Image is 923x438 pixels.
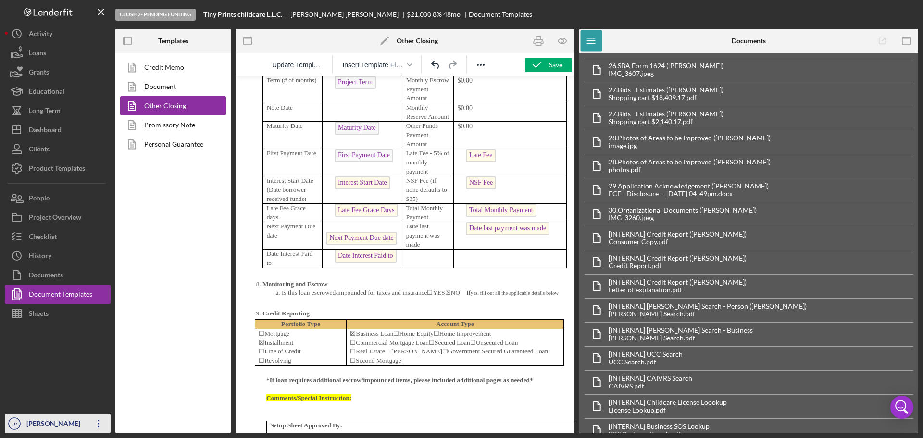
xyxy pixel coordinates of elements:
[210,213,215,220] span: ☒
[609,142,771,150] div: image.jpg
[732,37,766,45] b: Documents
[23,271,29,278] span: ☐
[230,73,261,86] span: Late Fee
[114,280,324,289] p: Second Mortgage
[31,318,116,325] span: Comments/Special Instruction:
[114,280,120,288] span: ☐
[609,278,747,286] div: [INTERNAL] Credit Report ([PERSON_NAME])
[35,345,107,352] strong: Setup Sheet Approved By:
[5,304,111,323] button: Sheets
[46,244,85,251] strong: Portfolio Type
[235,263,240,270] span: ☐
[171,100,214,127] p: NSF Fee (if none defaults to $35)
[5,246,111,265] button: History
[171,146,214,173] p: Date last payment was made
[609,206,757,214] div: 30. Organizational Documents ([PERSON_NAME])
[609,110,723,118] div: 27. Bids - Estimates ([PERSON_NAME])
[397,37,438,45] b: Other Closing
[120,115,221,135] a: Promissory Note
[120,96,221,115] a: Other Closing
[31,100,83,127] p: Interest Start Date (Date borrower received funds)
[31,127,83,145] p: Late Fee Grace days
[433,11,442,18] div: 8 %
[609,262,747,270] div: Credit Report.pdf
[115,9,196,21] div: Closed - Pending Funding
[890,396,913,419] div: Open Intercom Messenger
[342,61,404,69] span: Insert Template Field
[29,139,50,161] div: Clients
[5,43,111,63] button: Loans
[609,302,807,310] div: [INTERNAL] [PERSON_NAME] Search - Person ([PERSON_NAME])
[5,63,111,82] button: Grants
[29,208,81,229] div: Project Overview
[609,158,771,166] div: 28. Photos of Areas to be Improved ([PERSON_NAME])
[99,73,158,86] span: First Payment Date
[525,58,572,72] button: Save
[29,82,64,103] div: Educational
[5,139,111,159] button: Clients
[609,423,710,430] div: [INTERNAL] Business SOS Lookup
[609,190,769,198] div: FCF - Disclosure -- [DATE] 04_49pm.docx
[99,127,162,140] span: Late Fee Grace Days
[609,214,757,222] div: IMG_3260.jpeg
[23,271,107,280] p: Line of Credit
[5,414,111,433] button: LD[PERSON_NAME]
[27,233,74,240] strong: Credit Reporting
[609,134,771,142] div: 28. Photos of Areas to be Improved ([PERSON_NAME])
[609,430,710,438] div: SOS Business Search.pdf
[230,127,301,140] span: Total Monthly Payment
[31,146,83,163] p: Next Payment Due date
[5,227,111,246] a: Checklist
[5,188,111,208] button: People
[29,246,51,268] div: History
[27,204,92,211] strong: Monitoring and Escrow
[609,326,753,334] div: [INTERNAL] [PERSON_NAME] Search - Business
[23,280,107,289] p: Revolving
[5,120,111,139] button: Dashboard
[114,271,324,280] p: Real Estate – [PERSON_NAME] Government Secured Guaranteed Loan
[120,58,221,77] a: Credit Memo
[609,86,723,94] div: 27. Bids - Estimates ([PERSON_NAME])
[609,310,807,318] div: [PERSON_NAME] Search.pdf
[191,213,197,220] span: ☐
[158,253,163,261] span: ☐
[171,73,214,100] p: Late Fee - 5% of monthly payment
[31,73,83,82] p: First Payment Date
[5,24,111,43] button: Activity
[5,159,111,178] button: Product Templates
[222,46,237,53] span: $0.00
[12,421,17,426] text: LD
[469,11,532,18] div: Document Templates
[609,254,747,262] div: [INTERNAL] Credit Report ([PERSON_NAME])
[427,58,444,72] button: Undo
[46,212,331,221] li: Is this loan escrowed/impounded for taxes and insurance YES NO If
[609,118,723,125] div: Shopping cart $2,140.17.pdf
[338,58,415,72] button: Insert Template Field
[5,82,111,101] button: Educational
[114,253,120,261] span: ☒
[120,135,221,154] a: Personal Guarantee
[473,58,489,72] button: Reveal or hide additional toolbar items
[609,182,769,190] div: 29. Application Acknowledgement ([PERSON_NAME])
[23,263,29,270] span: ☒
[29,43,46,65] div: Loans
[609,286,747,294] div: Letter of explanation.pdf
[29,304,49,325] div: Sheets
[29,188,50,210] div: People
[5,208,111,227] button: Project Overview
[222,0,237,8] span: $0.00
[23,280,29,288] span: ☐
[23,253,29,261] span: ☐
[5,285,111,304] button: Document Templates
[171,127,214,145] p: Total Monthly Payment
[609,350,683,358] div: [INTERNAL] UCC Search
[114,262,324,271] p: Commercial Mortgage Loan Secured Loan Unsecured Loan
[198,253,204,261] span: ☐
